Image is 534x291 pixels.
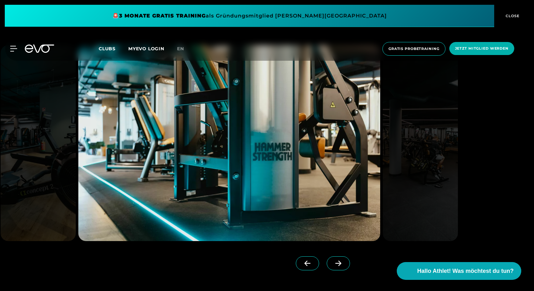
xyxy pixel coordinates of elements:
[417,267,514,275] span: Hallo Athlet! Was möchtest du tun?
[381,42,447,56] a: Gratis Probetraining
[388,46,439,52] span: Gratis Probetraining
[99,46,116,52] span: Clubs
[99,45,128,52] a: Clubs
[447,42,516,56] a: Jetzt Mitglied werden
[383,45,458,241] img: evofitness
[494,5,529,27] button: CLOSE
[455,46,509,51] span: Jetzt Mitglied werden
[128,46,164,52] a: MYEVO LOGIN
[397,262,521,280] button: Hallo Athlet! Was möchtest du tun?
[504,13,520,19] span: CLOSE
[177,46,184,52] span: en
[177,45,192,52] a: en
[78,45,380,241] img: evofitness
[1,45,76,241] img: evofitness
